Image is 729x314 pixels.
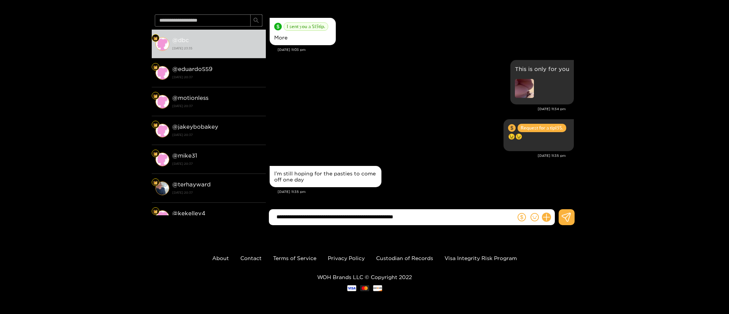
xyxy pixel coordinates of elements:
[156,210,169,224] img: conversation
[376,255,433,261] a: Custodian of Records
[153,151,158,156] img: Fan Level
[172,37,189,43] strong: @ dbc
[278,189,574,194] div: [DATE] 11:35 pm
[270,106,566,112] div: [DATE] 11:34 pm
[172,189,262,196] strong: [DATE] 20:37
[240,255,262,261] a: Contact
[172,45,262,52] strong: [DATE] 23:35
[518,124,566,132] span: Request for a tip 15 $.
[328,255,365,261] a: Privacy Policy
[153,209,158,214] img: Fan Level
[156,124,169,137] img: conversation
[516,211,527,223] button: dollar
[515,65,569,73] p: This is only for you
[153,36,158,41] img: Fan Level
[515,79,534,98] img: preview
[270,166,381,187] div: Aug. 15, 11:35 pm
[172,181,211,188] strong: @ terhayward
[172,160,262,167] strong: [DATE] 20:37
[273,255,316,261] a: Terms of Service
[445,255,517,261] a: Visa Integrity Risk Program
[172,103,262,109] strong: [DATE] 20:37
[156,181,169,195] img: conversation
[153,123,158,127] img: Fan Level
[172,74,262,80] strong: [DATE] 20:37
[153,65,158,69] img: Fan Level
[172,152,197,159] strong: @ mike31
[510,60,574,104] div: Aug. 15, 11:34 pm
[503,119,574,151] div: Aug. 15, 11:35 pm
[250,14,262,27] button: search
[508,132,569,141] p: 😉😉
[156,95,169,109] img: conversation
[278,47,574,52] div: [DATE] 11:03 pm
[172,66,213,72] strong: @ eduardo559
[274,170,377,183] div: I’m still hoping for the pasties to come off one day
[153,94,158,98] img: Fan Level
[172,123,218,130] strong: @ jakeybobakey
[153,180,158,185] img: Fan Level
[253,17,259,24] span: search
[270,18,336,45] div: Aug. 15, 11:03 pm
[156,153,169,166] img: conversation
[274,23,282,30] span: dollar-circle
[284,22,328,31] span: I sent you a $ 15 tip.
[270,153,566,158] div: [DATE] 11:35 pm
[156,37,169,51] img: conversation
[212,255,229,261] a: About
[172,95,208,101] strong: @ motionless
[508,124,516,132] span: dollar-circle
[156,66,169,80] img: conversation
[518,213,526,221] span: dollar
[530,213,539,221] span: smile
[274,35,331,41] div: More
[172,131,262,138] strong: [DATE] 20:37
[172,210,205,216] strong: @ kekelley4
